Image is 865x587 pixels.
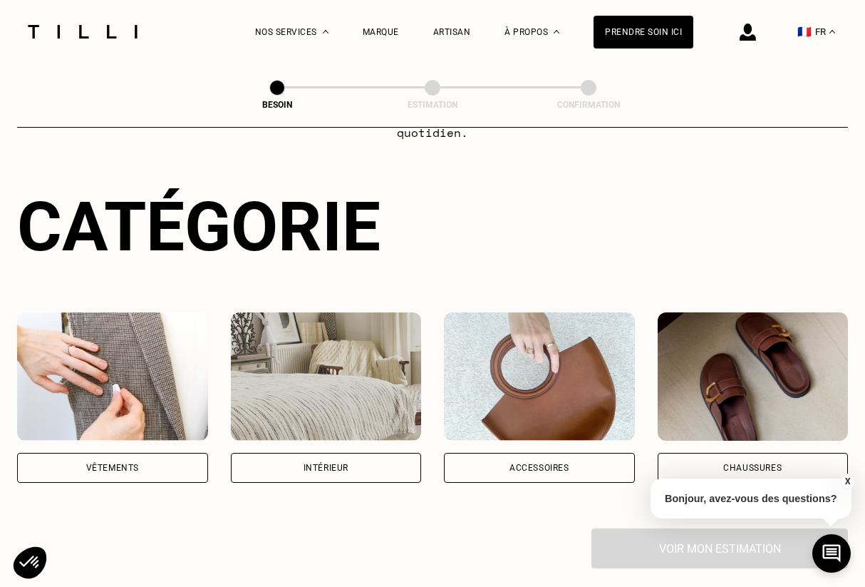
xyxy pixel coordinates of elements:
img: Chaussures [658,312,849,441]
div: Catégorie [17,187,848,267]
div: Estimation [361,100,504,110]
img: Menu déroulant à propos [554,30,559,34]
button: X [840,474,854,489]
a: Prendre soin ici [594,16,693,49]
div: Besoin [206,100,348,110]
img: Vêtements [17,312,208,441]
p: Bonjour, avez-vous des questions? [651,479,851,519]
img: Logo du service de couturière Tilli [23,25,143,39]
div: Intérieur [304,464,348,472]
div: Accessoires [509,464,569,472]
img: Intérieur [231,312,422,441]
a: Artisan [433,27,471,37]
div: Confirmation [517,100,660,110]
img: menu déroulant [829,30,835,34]
a: Marque [363,27,399,37]
img: Accessoires [444,312,635,441]
div: Vêtements [86,464,139,472]
span: 🇫🇷 [797,25,812,39]
img: Menu déroulant [323,30,328,34]
img: icône connexion [740,24,756,41]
